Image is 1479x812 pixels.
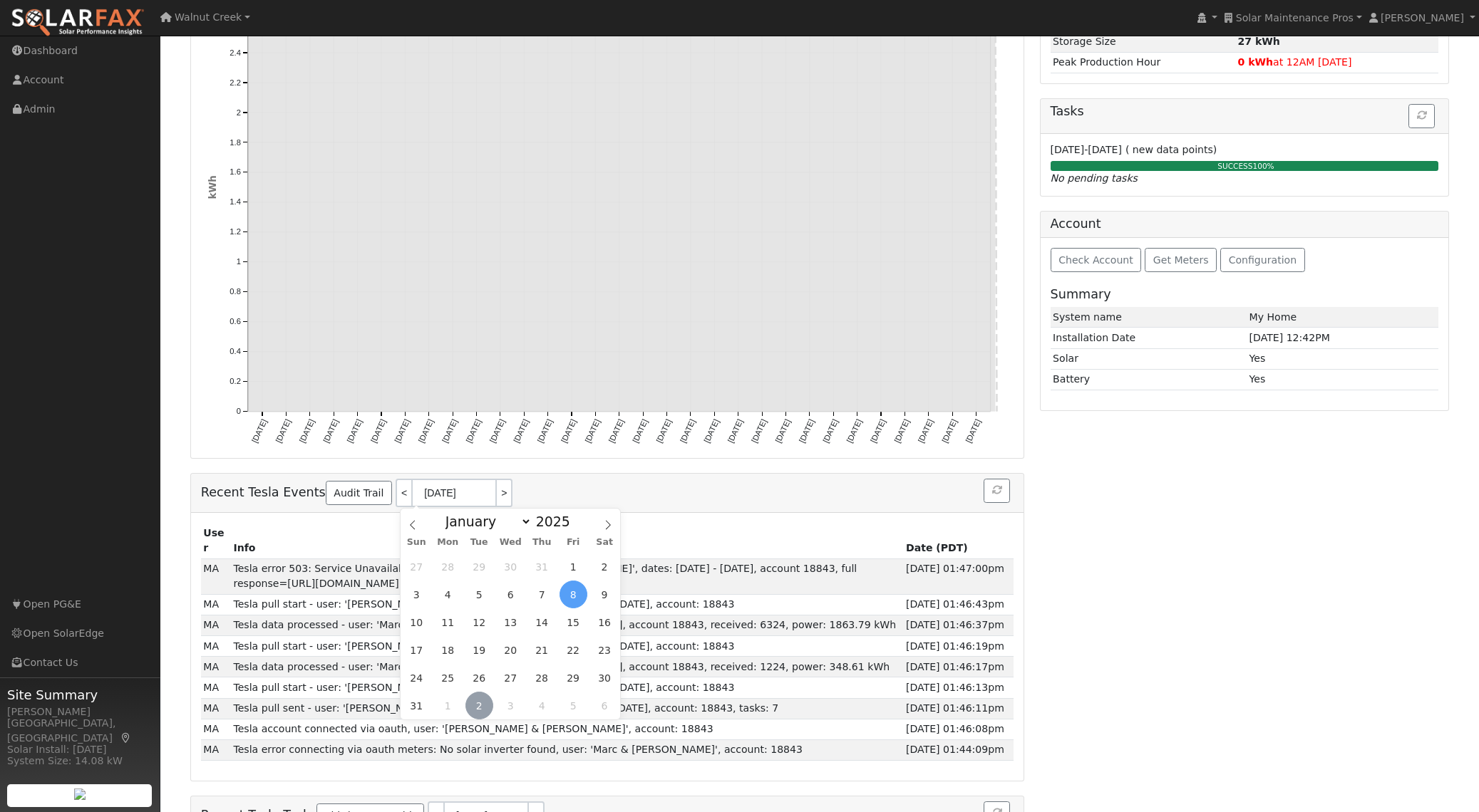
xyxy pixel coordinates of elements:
span: August 11, 2025 [434,608,462,636]
i: No pending tasks [1051,172,1138,184]
text: 2.4 [230,48,241,57]
span: Tue [463,538,495,547]
text: [DATE] [512,418,530,444]
text: [DATE] [821,418,840,444]
span: Fri [557,538,589,547]
td: Tesla error 503: Service Unavailable, user: '[PERSON_NAME] & [PERSON_NAME]', dates: [DATE] - [DAT... [231,558,903,594]
td: Tesla pull sent - user: '[PERSON_NAME] & [PERSON_NAME]', dates: [DATE] - [DATE], account: 18843, ... [231,698,903,719]
span: August 12, 2025 [465,608,493,636]
td: [DATE] 01:47:00pm [903,558,1014,594]
img: retrieve [74,788,86,800]
span: August 22, 2025 [560,636,587,664]
text: [DATE] [298,418,316,444]
text: [DATE] [726,418,745,444]
span: Configuration [1229,254,1297,266]
td: [DATE] 01:46:11pm [903,698,1014,719]
text: 0.4 [230,348,241,356]
text: [DATE] [369,418,388,444]
span: Mon [432,538,463,547]
span: August 13, 2025 [497,608,525,636]
span: Sat [589,538,620,547]
text: [DATE] [655,418,674,444]
span: August 1, 2025 [560,553,587,581]
span: Site Summary [7,685,153,704]
text: [DATE] [893,418,912,444]
span: Sun [401,538,432,547]
text: [DATE] [798,418,816,444]
span: August 6, 2025 [497,581,525,608]
td: Marc & Tania Azar [201,615,231,635]
td: Yes [1247,348,1438,369]
text: [DATE] [250,418,269,444]
td: Tesla pull start - user: '[PERSON_NAME] & [PERSON_NAME]', dates: [DATE] - [DATE], account: 18843 [231,594,903,615]
h5: Recent Tesla Events [201,479,1014,507]
span: August 15, 2025 [560,608,587,636]
span: July 29, 2025 [465,553,493,581]
span: August 10, 2025 [403,608,431,636]
td: [DATE] 01:44:09pm [903,739,1014,760]
div: Solar Install: [DATE] [7,742,153,757]
span: August 30, 2025 [591,664,619,692]
text: [DATE] [750,418,768,444]
span: Wed [495,538,526,547]
span: [DATE]-[DATE] [1051,144,1122,155]
text: [DATE] [464,418,483,444]
td: Marc & Tania Azar [201,558,231,594]
td: Marc & Tania Azar [201,657,231,677]
span: September 2, 2025 [465,692,493,719]
span: August 21, 2025 [528,636,556,664]
td: My Home [1247,307,1438,328]
button: Configuration [1220,248,1305,272]
td: Tesla pull start - user: '[PERSON_NAME] & [PERSON_NAME]', dates: [DATE] - [DATE], account: 18843 [231,677,903,698]
div: [PERSON_NAME] [7,704,153,719]
span: Walnut Creek [175,11,242,23]
span: August 16, 2025 [591,608,619,636]
div: [GEOGRAPHIC_DATA], [GEOGRAPHIC_DATA] [7,716,153,746]
span: August 4, 2025 [434,581,462,608]
h5: Account [1051,217,1101,231]
strong: 0 kWh [1237,56,1273,68]
span: September 4, 2025 [528,692,556,719]
span: August 25, 2025 [434,664,462,692]
text: 1.6 [230,168,241,177]
td: Peak Production Hour [1051,52,1235,73]
td: [DATE] 01:46:13pm [903,677,1014,698]
input: Year [532,514,583,529]
td: Tesla account connected via oauth, user: '[PERSON_NAME] & [PERSON_NAME]', account: 18843 [231,719,903,739]
td: Marc & Tania Azar [201,594,231,615]
th: Date (PDT) [903,523,1014,558]
td: Marc & Tania Azar [201,677,231,698]
text: 1 [236,258,240,266]
button: Check Account [1051,248,1142,272]
td: Solar [1051,348,1247,369]
text: 0.8 [230,288,241,296]
text: 1.8 [230,138,241,147]
text: [DATE] [488,418,507,444]
strong: 27 kWh [1237,36,1279,47]
span: September 1, 2025 [434,692,462,719]
span: Get Meters [1153,254,1209,266]
span: August 23, 2025 [591,636,619,664]
div: SUCCESS [1047,161,1445,172]
span: August 28, 2025 [528,664,556,692]
span: August 20, 2025 [497,636,525,664]
span: August 26, 2025 [465,664,493,692]
td: [DATE] 01:46:37pm [903,615,1014,635]
span: [PERSON_NAME] [1381,12,1464,24]
a: > [497,479,512,507]
td: [DATE] 12:42PM [1247,328,1438,348]
text: 0.6 [230,318,241,326]
span: August 17, 2025 [403,636,431,664]
select: Month [438,513,532,530]
text: 1.4 [230,198,241,207]
td: Tesla data processed - user: 'Marc & [PERSON_NAME]', dates: [DATE] - [DATE], account 18843, recei... [231,657,903,677]
td: [DATE] 01:46:19pm [903,636,1014,657]
span: ( new data points) [1125,144,1217,155]
text: [DATE] [321,418,340,444]
text: [DATE] [607,418,626,444]
td: Tesla pull start - user: '[PERSON_NAME] & [PERSON_NAME]', dates: [DATE] - [DATE], account: 18843 [231,636,903,657]
td: Tesla error connecting via oauth meters: No solar inverter found, user: 'Marc & [PERSON_NAME]', a... [231,739,903,760]
td: Marc & Tania Azar [201,739,231,760]
text: [DATE] [345,418,364,444]
td: System name [1051,307,1247,328]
